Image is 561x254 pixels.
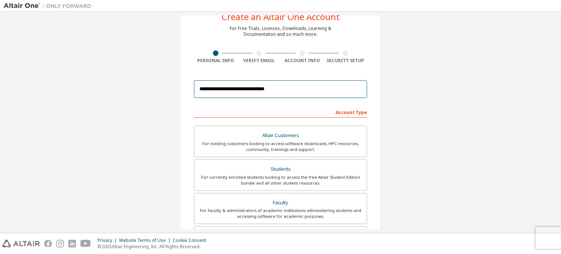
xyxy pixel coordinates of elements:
[199,174,362,186] div: For currently enrolled students looking to access the free Altair Student Edition bundle and all ...
[194,106,367,118] div: Account Type
[230,26,331,37] div: For Free Trials, Licenses, Downloads, Learning & Documentation and so much more.
[199,198,362,208] div: Faculty
[194,58,237,64] div: Personal Info
[56,240,64,247] img: instagram.svg
[98,243,210,250] p: © 2025 Altair Engineering, Inc. All Rights Reserved.
[80,240,91,247] img: youtube.svg
[222,12,340,21] div: Create an Altair One Account
[324,58,367,64] div: Security Setup
[4,2,95,10] img: Altair One
[199,208,362,219] div: For faculty & administrators of academic institutions administering students and accessing softwa...
[44,240,52,247] img: facebook.svg
[98,238,119,243] div: Privacy
[199,130,362,141] div: Altair Customers
[68,240,76,247] img: linkedin.svg
[280,58,324,64] div: Account Info
[119,238,173,243] div: Website Terms of Use
[199,141,362,152] div: For existing customers looking to access software downloads, HPC resources, community, trainings ...
[173,238,210,243] div: Cookie Consent
[2,240,40,247] img: altair_logo.svg
[237,58,281,64] div: Verify Email
[199,164,362,174] div: Students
